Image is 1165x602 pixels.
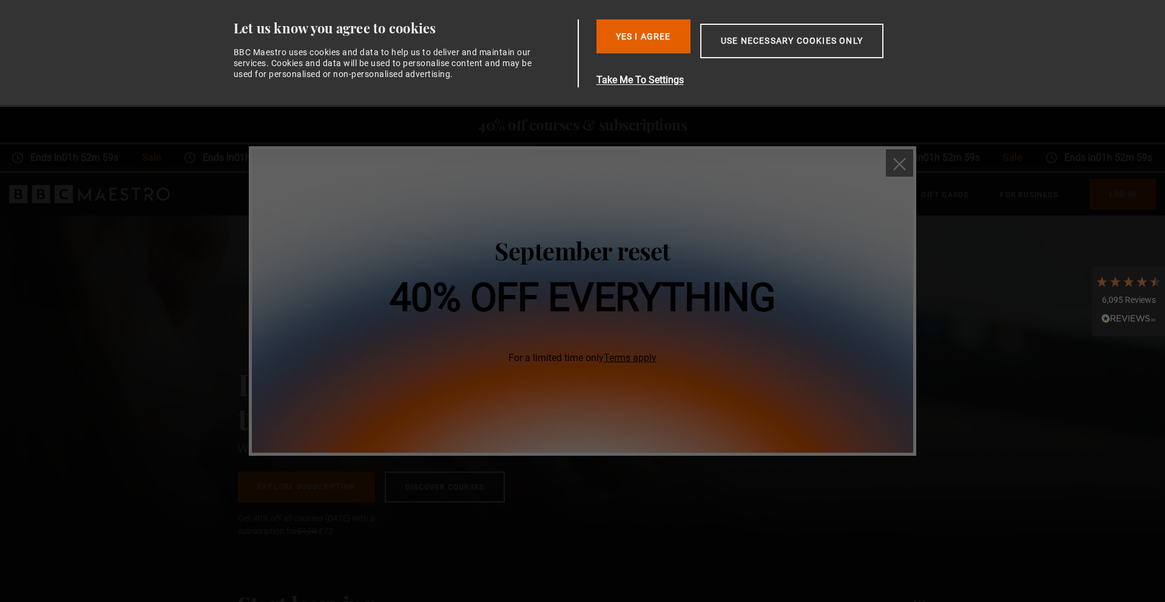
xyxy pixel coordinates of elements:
div: Read All Reviews [1095,313,1162,327]
img: REVIEWS.io [1101,314,1156,322]
button: Take Me To Settings [596,73,941,87]
button: close [886,149,913,177]
div: 4.7 Stars [1095,275,1162,288]
div: 6,095 Reviews [1095,294,1162,306]
a: Terms apply [604,352,657,364]
div: BBC Maestro uses cookies and data to help us to deliver and maintain our services. Cookies and da... [234,47,539,80]
button: Use necessary cookies only [700,24,883,58]
div: Let us know you agree to cookies [234,19,573,37]
span: September reset [495,234,670,266]
div: 6,095 ReviewsRead All Reviews [1092,266,1165,336]
h1: 40% off everything [390,279,776,317]
img: 40% off everything [252,149,913,453]
button: Yes I Agree [596,19,691,53]
span: For a limited time only [390,351,776,365]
